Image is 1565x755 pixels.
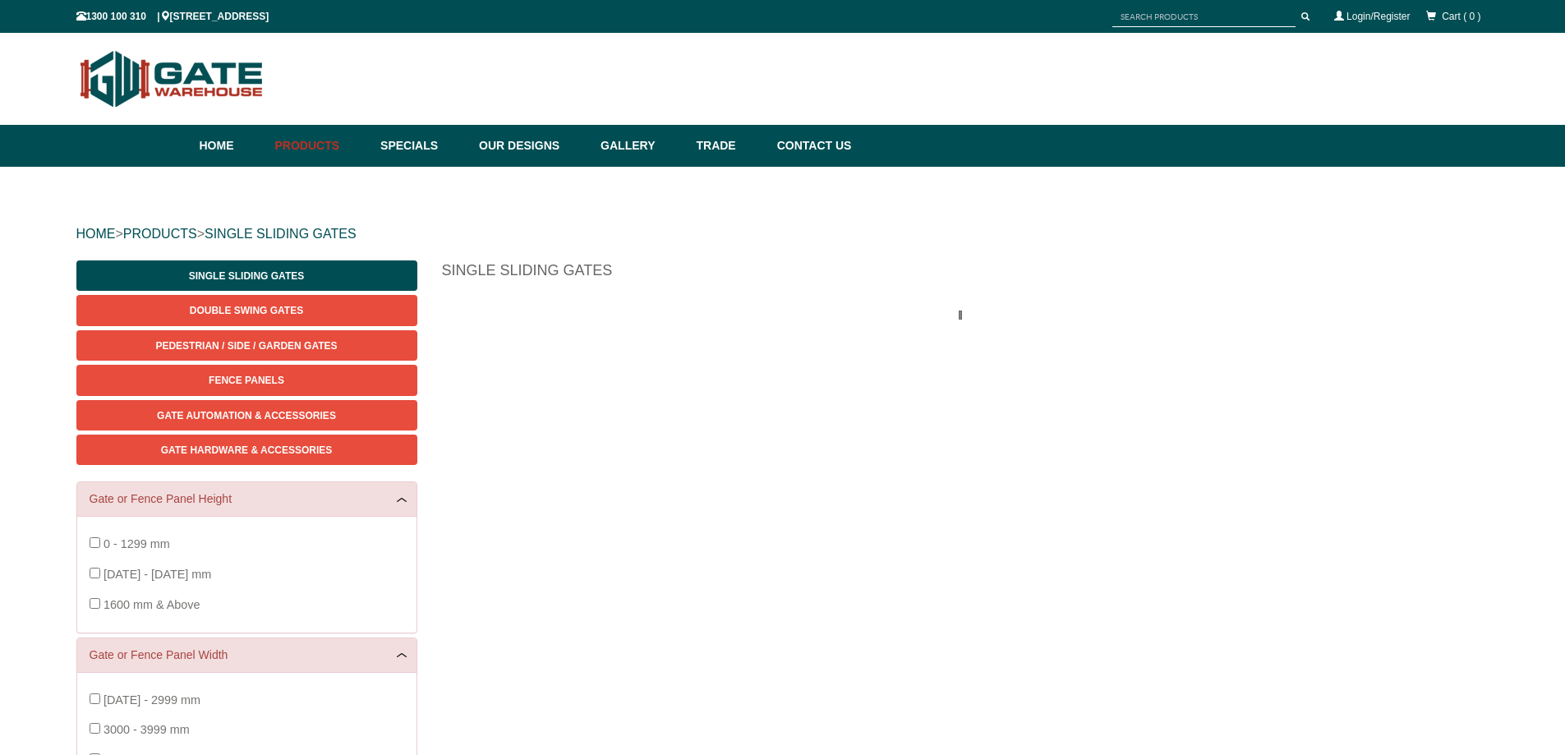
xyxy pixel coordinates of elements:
[155,340,337,352] span: Pedestrian / Side / Garden Gates
[76,330,417,361] a: Pedestrian / Side / Garden Gates
[267,125,373,167] a: Products
[104,598,200,611] span: 1600 mm & Above
[592,125,688,167] a: Gallery
[1442,11,1480,22] span: Cart ( 0 )
[76,260,417,291] a: Single Sliding Gates
[200,125,267,167] a: Home
[76,435,417,465] a: Gate Hardware & Accessories
[104,537,170,550] span: 0 - 1299 mm
[76,41,268,117] img: Gate Warehouse
[209,375,284,386] span: Fence Panels
[161,444,333,456] span: Gate Hardware & Accessories
[1346,11,1410,22] a: Login/Register
[76,295,417,325] a: Double Swing Gates
[76,208,1489,260] div: > >
[769,125,852,167] a: Contact Us
[104,568,211,581] span: [DATE] - [DATE] mm
[90,647,404,664] a: Gate or Fence Panel Width
[76,365,417,395] a: Fence Panels
[442,260,1489,289] h1: Single Sliding Gates
[76,227,116,241] a: HOME
[76,11,269,22] span: 1300 100 310 | [STREET_ADDRESS]
[471,125,592,167] a: Our Designs
[189,270,304,282] span: Single Sliding Gates
[104,723,190,736] span: 3000 - 3999 mm
[688,125,768,167] a: Trade
[123,227,197,241] a: PRODUCTS
[959,311,972,320] img: please_wait.gif
[190,305,303,316] span: Double Swing Gates
[372,125,471,167] a: Specials
[205,227,357,241] a: SINGLE SLIDING GATES
[104,693,200,707] span: [DATE] - 2999 mm
[76,400,417,430] a: Gate Automation & Accessories
[90,490,404,508] a: Gate or Fence Panel Height
[1112,7,1296,27] input: SEARCH PRODUCTS
[157,410,336,421] span: Gate Automation & Accessories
